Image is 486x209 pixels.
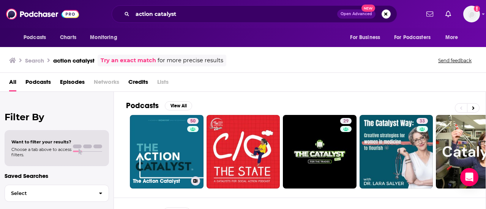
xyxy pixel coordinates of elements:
[440,30,468,45] button: open menu
[463,6,480,22] button: Show profile menu
[53,57,95,64] h3: action catalyst
[343,118,349,125] span: 29
[442,8,454,20] a: Show notifications dropdown
[190,118,196,125] span: 50
[85,30,127,45] button: open menu
[474,6,480,12] svg: Add a profile image
[94,76,119,91] span: Networks
[389,30,442,45] button: open menu
[460,168,478,186] div: Open Intercom Messenger
[283,115,357,189] a: 29
[128,76,148,91] a: Credits
[90,32,117,43] span: Monitoring
[158,56,223,65] span: for more precise results
[361,5,375,12] span: New
[423,8,436,20] a: Show notifications dropdown
[463,6,480,22] span: Logged in as megcassidy
[420,118,425,125] span: 33
[60,76,85,91] a: Episodes
[445,32,458,43] span: More
[112,5,397,23] div: Search podcasts, credits, & more...
[5,191,93,196] span: Select
[157,76,169,91] span: Lists
[340,118,352,124] a: 29
[165,101,192,110] button: View All
[417,118,428,124] a: 33
[133,178,188,184] h3: The Action Catalyst
[24,32,46,43] span: Podcasts
[5,185,109,202] button: Select
[18,30,56,45] button: open menu
[337,9,376,19] button: Open AdvancedNew
[126,101,159,110] h2: Podcasts
[5,112,109,123] h2: Filter By
[11,139,71,145] span: Want to filter your results?
[130,115,204,189] a: 50The Action Catalyst
[394,32,431,43] span: For Podcasters
[345,30,390,45] button: open menu
[25,57,44,64] h3: Search
[55,30,81,45] a: Charts
[9,76,16,91] a: All
[463,6,480,22] img: User Profile
[11,147,71,157] span: Choose a tab above to access filters.
[360,115,433,189] a: 33
[187,118,199,124] a: 50
[25,76,51,91] a: Podcasts
[60,32,76,43] span: Charts
[133,8,337,20] input: Search podcasts, credits, & more...
[350,32,380,43] span: For Business
[6,7,79,21] img: Podchaser - Follow, Share and Rate Podcasts
[126,101,192,110] a: PodcastsView All
[436,57,474,64] button: Send feedback
[5,172,109,179] p: Saved Searches
[341,12,372,16] span: Open Advanced
[101,56,156,65] a: Try an exact match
